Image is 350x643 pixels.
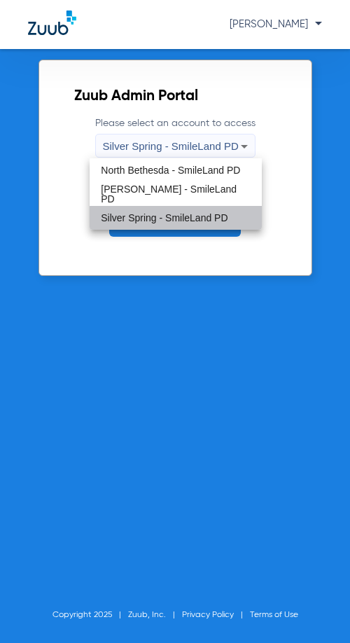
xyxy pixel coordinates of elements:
li: Zuub, Inc. [128,608,182,622]
span: Silver Spring - SmileLand PD [103,140,239,152]
h2: Zuub Admin Portal [74,90,276,104]
a: Terms of Use [250,611,298,619]
li: Copyright 2025 [52,608,128,622]
span: Access Account [137,218,213,229]
span: [PERSON_NAME] [230,19,322,29]
a: Privacy Policy [182,611,234,619]
button: Access Account [109,210,241,237]
label: Please select an account to access [95,116,255,158]
img: Zuub Logo [28,11,76,35]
